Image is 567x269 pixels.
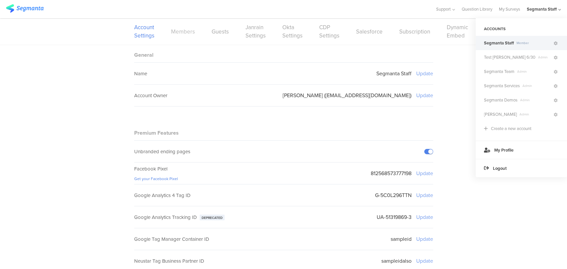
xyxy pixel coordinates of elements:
[484,40,514,46] span: Segmanta Staff
[484,97,518,103] span: Segmanta Demos
[6,4,44,13] img: segmanta logo
[484,83,520,89] span: Segmanta Services
[134,192,191,199] span: Google Analytics 4 Tag ID
[535,55,553,60] span: Admin
[436,6,451,12] span: Support
[134,70,147,77] sg-field-title: Name
[517,112,553,117] span: Admin
[381,257,412,265] sg-setting-value: sampleidalso
[416,213,433,221] sg-setting-edit-trigger: Update
[520,83,553,88] span: Admin
[376,70,412,77] sg-setting-value: Segmanta Staff
[356,28,383,36] a: Salesforce
[491,125,531,132] div: Create a new account
[134,165,167,172] span: Facebook Pixel
[245,23,266,40] a: Janrain Settings
[416,70,433,77] sg-setting-edit-trigger: Update
[200,215,225,220] div: Deprecated
[134,92,167,99] sg-field-title: Account Owner
[518,98,553,102] span: Admin
[476,141,567,159] a: My Profile
[484,111,517,117] span: Nevin
[514,40,553,45] span: Member
[171,28,195,36] a: Members
[416,257,433,265] sg-setting-edit-trigger: Update
[476,23,567,34] div: ACCOUNTS
[416,169,433,177] sg-setting-edit-trigger: Update
[399,28,430,36] a: Subscription
[515,69,553,74] span: Admin
[371,169,412,177] sg-setting-value: 812568573777198
[134,148,190,155] div: Unbranded ending pages
[134,257,204,265] span: Neustar Tag Business Partner ID
[493,165,507,171] span: Logout
[282,23,303,40] a: Okta Settings
[416,92,433,99] sg-setting-edit-trigger: Update
[416,235,433,243] sg-setting-edit-trigger: Update
[484,54,535,60] span: Test Nevin 6/30
[319,23,339,40] a: CDP Settings
[134,129,179,137] sg-block-title: Premium Features
[484,68,515,75] span: Segmanta Team
[494,147,514,153] span: My Profile
[447,23,468,40] a: Dynamic Embed
[134,176,178,182] a: Get your Facebook Pixel
[212,28,229,36] a: Guests
[527,6,557,12] div: Segmanta Staff
[134,214,197,221] span: Google Analytics Tracking ID
[375,191,412,199] sg-setting-value: G-5C0L296TTN
[416,191,433,199] sg-setting-edit-trigger: Update
[134,51,153,59] sg-block-title: General
[377,213,412,221] sg-setting-value: UA-51319869-3
[134,235,209,243] span: Google Tag Manager Container ID
[391,235,412,243] sg-setting-value: sampleid
[283,92,412,99] sg-setting-value: [PERSON_NAME] ([EMAIL_ADDRESS][DOMAIN_NAME])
